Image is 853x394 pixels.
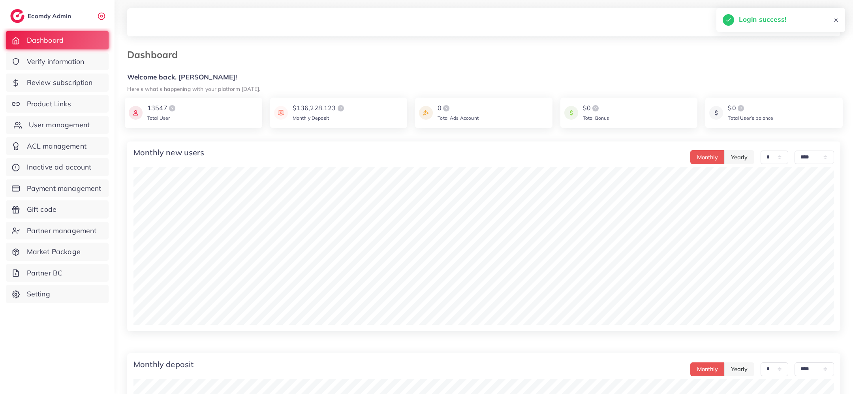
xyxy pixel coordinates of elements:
div: $0 [728,104,773,113]
span: User management [29,120,90,130]
span: Total User [147,115,170,121]
img: icon payment [709,104,723,122]
span: ACL management [27,141,86,151]
img: logo [336,104,346,113]
h2: Ecomdy Admin [28,12,73,20]
span: Partner management [27,226,97,236]
div: 13547 [147,104,177,113]
img: logo [736,104,746,113]
img: logo [591,104,600,113]
img: icon payment [419,104,433,122]
a: Gift code [6,200,109,219]
h5: Login success! [739,14,786,25]
span: Setting [27,289,50,299]
img: logo [442,104,451,113]
button: Monthly [690,362,725,376]
h4: Monthly deposit [133,360,194,369]
a: Payment management [6,179,109,198]
img: logo [167,104,177,113]
span: Gift code [27,204,56,215]
a: User management [6,116,109,134]
a: Verify information [6,53,109,71]
button: Yearly [724,362,754,376]
span: Verify information [27,57,85,67]
h4: Monthly new users [133,148,204,157]
img: icon payment [274,104,288,122]
a: Product Links [6,95,109,113]
h5: Welcome back, [PERSON_NAME]! [127,73,840,81]
a: Partner management [6,222,109,240]
div: $136,228.123 [293,104,346,113]
span: Partner BC [27,268,63,278]
a: Review subscription [6,74,109,92]
div: $0 [583,104,609,113]
span: Total Bonus [583,115,609,121]
span: Total Ads Account [438,115,479,121]
span: Market Package [27,247,81,257]
a: Partner BC [6,264,109,282]
a: Market Package [6,243,109,261]
a: Inactive ad account [6,158,109,176]
h3: Dashboard [127,49,184,60]
img: logo [10,9,24,23]
span: Dashboard [27,35,64,45]
span: Product Links [27,99,71,109]
div: 0 [438,104,479,113]
img: icon payment [564,104,578,122]
a: ACL management [6,137,109,155]
a: logoEcomdy Admin [10,9,73,23]
small: Here's what's happening with your platform [DATE]. [127,85,260,92]
a: Setting [6,285,109,303]
span: Total User’s balance [728,115,773,121]
a: Dashboard [6,31,109,49]
span: Review subscription [27,77,93,88]
span: Monthly Deposit [293,115,329,121]
img: icon payment [129,104,143,122]
button: Yearly [724,150,754,164]
span: Inactive ad account [27,162,92,172]
span: Payment management [27,183,101,194]
button: Monthly [690,150,725,164]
